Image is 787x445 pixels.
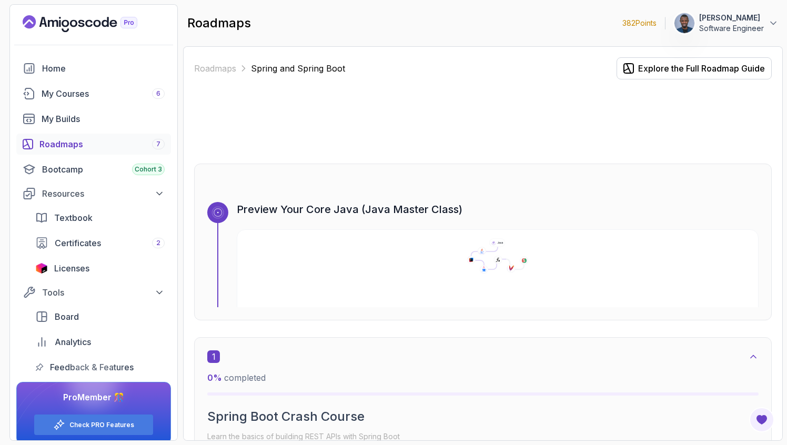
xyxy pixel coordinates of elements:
a: Landing page [23,15,162,32]
span: completed [207,372,266,383]
span: 7 [156,140,160,148]
a: Roadmaps [194,62,236,75]
span: Feedback & Features [50,361,134,373]
h2: roadmaps [187,15,251,32]
span: Board [55,310,79,323]
a: licenses [29,258,171,279]
p: [PERSON_NAME] [699,13,764,23]
a: roadmaps [16,134,171,155]
div: Explore the Full Roadmap Guide [638,62,765,75]
p: 382 Points [622,18,657,28]
a: builds [16,108,171,129]
a: textbook [29,207,171,228]
button: Resources [16,184,171,203]
button: Tools [16,283,171,302]
button: Check PRO Features [34,414,154,436]
a: board [29,306,171,327]
a: analytics [29,331,171,352]
div: Roadmaps [39,138,165,150]
div: Resources [42,187,165,200]
p: Learn the basics of building REST APIs with Spring Boot [207,429,759,444]
span: 6 [156,89,160,98]
p: Spring and Spring Boot [251,62,345,75]
img: jetbrains icon [35,263,48,274]
span: Certificates [55,237,101,249]
div: Home [42,62,165,75]
a: feedback [29,357,171,378]
a: home [16,58,171,79]
button: Open Feedback Button [749,407,774,432]
div: My Courses [42,87,165,100]
button: user profile image[PERSON_NAME]Software Engineer [674,13,779,34]
span: 0 % [207,372,222,383]
a: Check PRO Features [69,421,134,429]
h2: Spring Boot Crash Course [207,408,759,425]
img: user profile image [674,13,694,33]
div: Bootcamp [42,163,165,176]
span: Licenses [54,262,89,275]
span: Cohort 3 [135,165,162,174]
a: bootcamp [16,159,171,180]
span: 1 [207,350,220,363]
a: certificates [29,232,171,254]
div: My Builds [42,113,165,125]
h3: Preview Your Core Java (Java Master Class) [237,202,759,217]
span: Textbook [54,211,93,224]
button: Explore the Full Roadmap Guide [617,57,772,79]
p: Software Engineer [699,23,764,34]
div: Tools [42,286,165,299]
span: Analytics [55,336,91,348]
a: courses [16,83,171,104]
span: 2 [156,239,160,247]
